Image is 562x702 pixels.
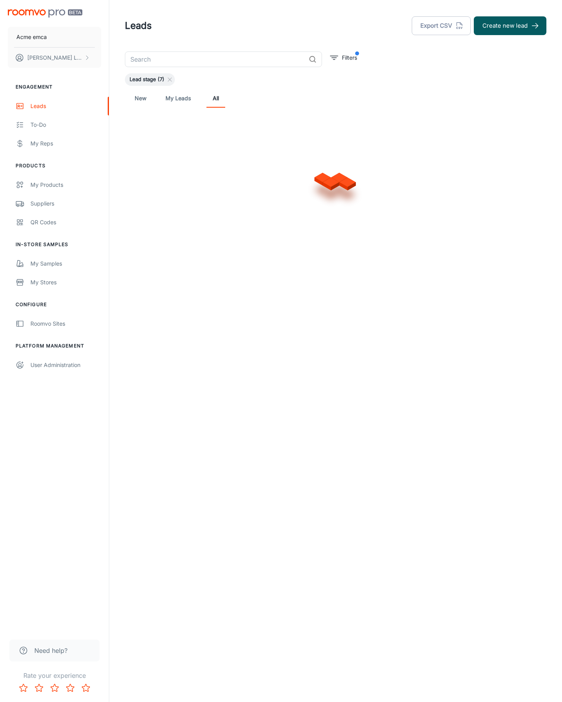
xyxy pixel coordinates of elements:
img: Roomvo PRO Beta [8,9,82,18]
div: Lead stage (7) [125,73,175,86]
div: My Products [30,181,101,189]
h1: Leads [125,19,152,33]
div: To-do [30,121,101,129]
div: My Stores [30,278,101,287]
button: Acme emca [8,27,101,47]
button: filter [328,51,359,64]
a: My Leads [165,89,191,108]
a: All [206,89,225,108]
div: Suppliers [30,199,101,208]
div: Leads [30,102,101,110]
button: Export CSV [412,16,471,35]
p: Filters [342,53,357,62]
input: Search [125,51,306,67]
div: QR Codes [30,218,101,227]
a: New [131,89,150,108]
span: Lead stage (7) [125,76,169,83]
div: My Reps [30,139,101,148]
button: [PERSON_NAME] Leaptools [8,48,101,68]
p: [PERSON_NAME] Leaptools [27,53,82,62]
button: Create new lead [474,16,546,35]
p: Acme emca [16,33,47,41]
div: My Samples [30,259,101,268]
